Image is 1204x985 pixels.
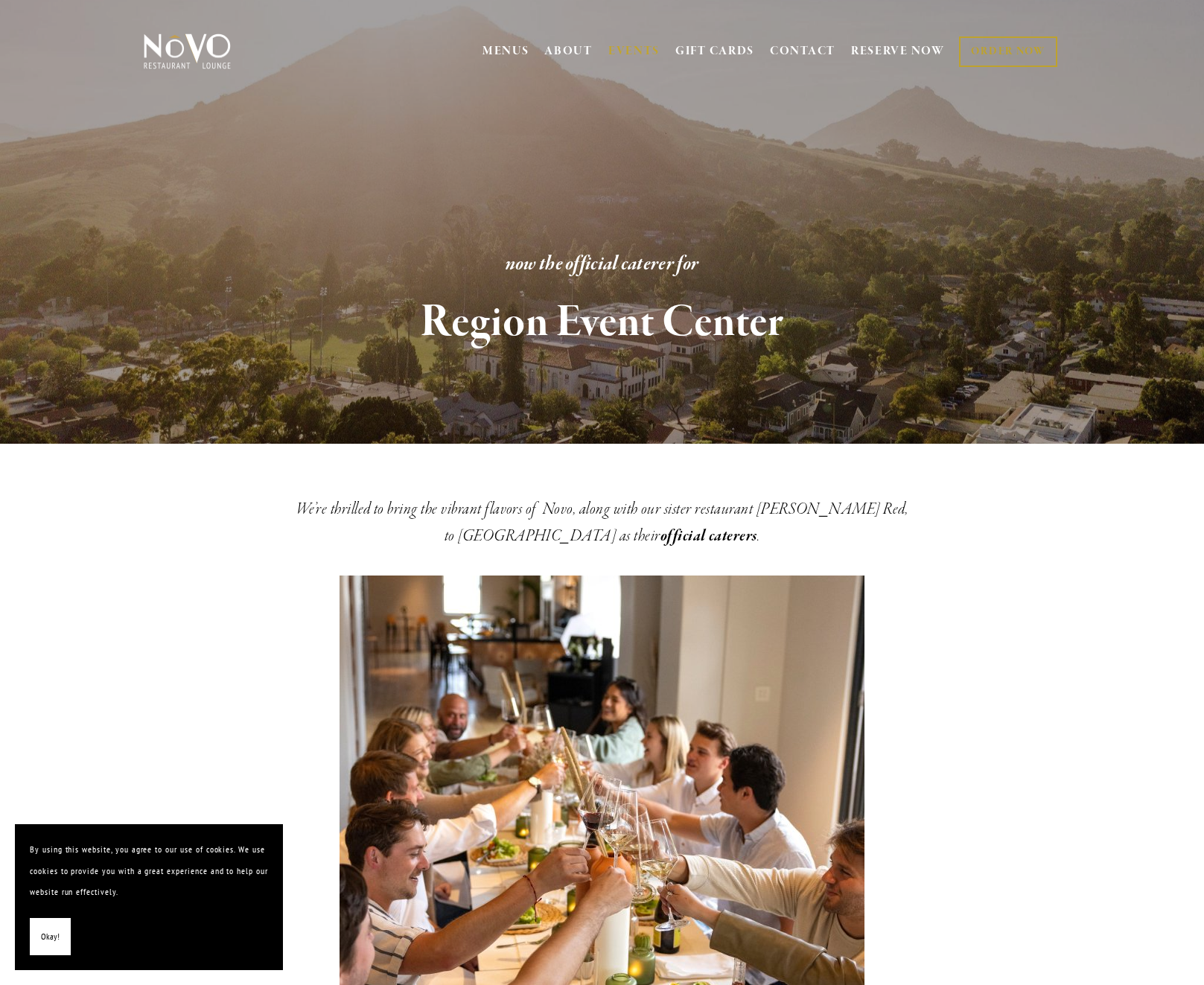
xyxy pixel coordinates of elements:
[757,526,759,546] em: .
[770,37,835,66] a: CONTACT
[959,36,1057,67] a: ORDER NOW
[41,926,60,948] span: Okay!
[421,294,783,351] strong: Region Event Center
[141,33,234,70] img: Novo Restaurant &amp; Lounge
[660,526,706,547] em: official
[709,526,757,547] em: caterers
[506,251,698,278] em: now the official caterer for
[30,918,71,956] button: Okay!
[675,37,754,66] a: GIFT CARDS
[544,44,593,59] a: ABOUT
[30,839,268,903] p: By using this website, you agree to our use of cookies. We use cookies to provide you with a grea...
[608,44,660,59] a: EVENTS
[851,37,945,66] a: RESERVE NOW
[15,824,283,970] section: Cookie banner
[482,44,529,59] a: MENUS
[296,499,908,546] em: We’re thrilled to bring the vibrant flavors of Novo, along with our sister restaurant [PERSON_NAM...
